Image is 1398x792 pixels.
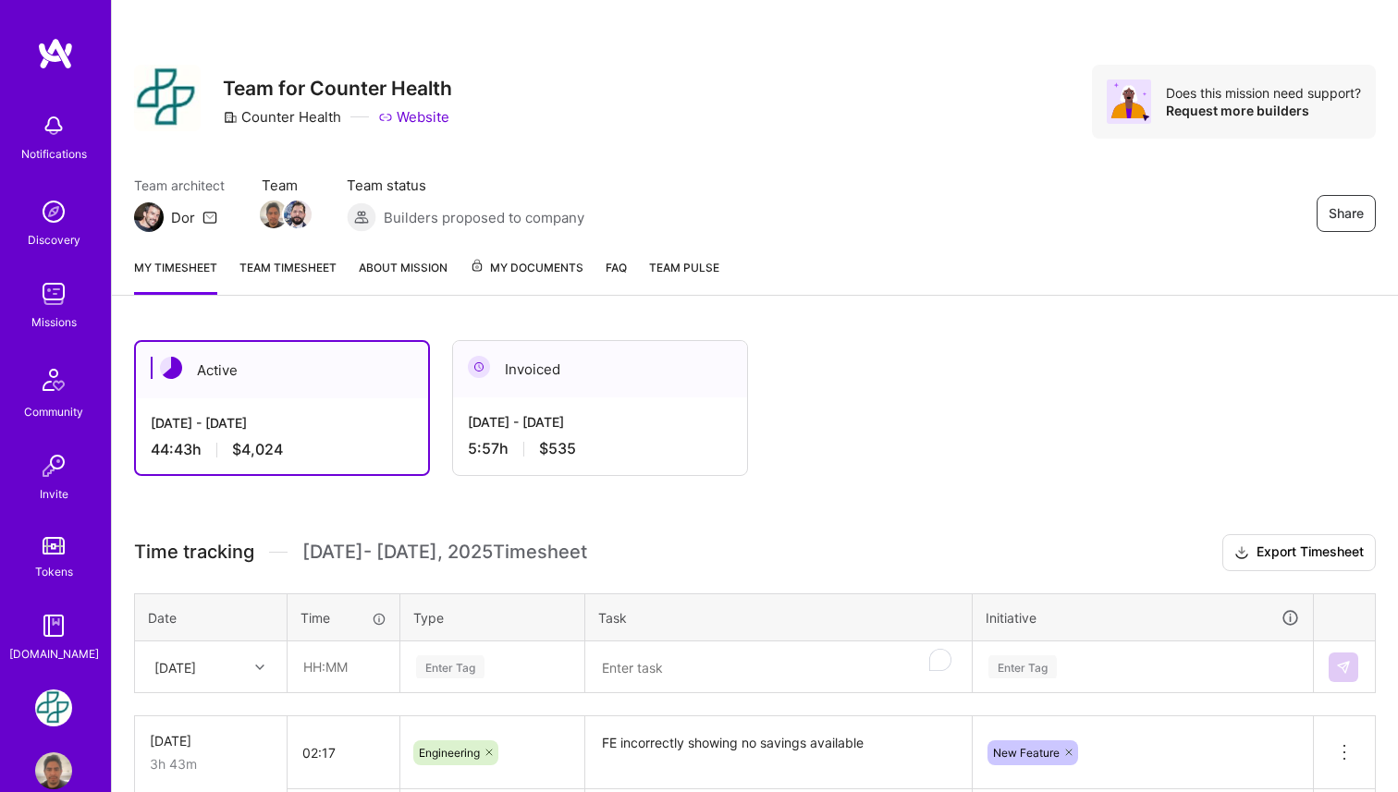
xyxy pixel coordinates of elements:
[378,107,449,127] a: Website
[1222,534,1376,571] button: Export Timesheet
[288,642,399,691] input: HH:MM
[255,663,264,672] i: icon Chevron
[223,110,238,125] i: icon CompanyGray
[31,358,76,402] img: Community
[468,412,732,432] div: [DATE] - [DATE]
[1107,79,1151,124] img: Avatar
[43,537,65,554] img: tokens
[35,689,72,726] img: Counter Health: Team for Counter Health
[300,608,386,628] div: Time
[649,258,719,295] a: Team Pulse
[40,484,68,504] div: Invite
[28,230,80,250] div: Discovery
[1329,204,1364,223] span: Share
[35,752,72,789] img: User Avatar
[171,208,195,227] div: Dor
[359,258,448,295] a: About Mission
[384,208,584,227] span: Builders proposed to company
[154,657,196,676] div: [DATE]
[1166,102,1361,119] div: Request more builders
[587,643,970,692] textarea: To enrich screen reader interactions, please activate Accessibility in Grammarly extension settings
[1336,660,1351,675] img: Submit
[134,202,164,232] img: Team Architect
[223,77,452,100] h3: Team for Counter Health
[134,541,254,564] span: Time tracking
[151,440,413,459] div: 44:43 h
[160,357,182,379] img: Active
[35,562,73,581] div: Tokens
[134,176,225,195] span: Team architect
[468,356,490,378] img: Invoiced
[31,752,77,789] a: User Avatar
[416,652,484,681] div: Enter Tag
[223,107,341,127] div: Counter Health
[136,342,428,398] div: Active
[35,447,72,484] img: Invite
[37,37,74,70] img: logo
[286,199,310,230] a: Team Member Avatar
[35,607,72,644] img: guide book
[1234,543,1249,563] i: icon Download
[134,65,201,131] img: Company Logo
[993,746,1060,760] span: New Feature
[347,202,376,232] img: Builders proposed to company
[988,652,1057,681] div: Enter Tag
[31,312,77,332] div: Missions
[288,728,399,777] input: HH:MM
[606,258,627,295] a: FAQ
[419,746,480,760] span: Engineering
[260,201,288,228] img: Team Member Avatar
[24,402,83,421] div: Community
[1317,195,1376,232] button: Share
[262,199,286,230] a: Team Member Avatar
[1166,84,1361,102] div: Does this mission need support?
[284,201,312,228] img: Team Member Avatar
[986,607,1300,628] div: Initiative
[35,107,72,144] img: bell
[21,144,87,164] div: Notifications
[232,440,283,459] span: $4,024
[262,176,310,195] span: Team
[150,731,272,750] div: [DATE]
[9,644,99,664] div: [DOMAIN_NAME]
[31,689,77,726] a: Counter Health: Team for Counter Health
[134,258,217,295] a: My timesheet
[35,275,72,312] img: teamwork
[151,413,413,433] div: [DATE] - [DATE]
[468,439,732,458] div: 5:57 h
[400,593,585,641] th: Type
[302,541,587,564] span: [DATE] - [DATE] , 2025 Timesheet
[347,176,584,195] span: Team status
[539,439,576,458] span: $535
[585,593,973,641] th: Task
[649,261,719,274] span: Team Pulse
[135,593,288,641] th: Date
[239,258,337,295] a: Team timesheet
[587,718,970,787] textarea: FE incorrectly showing no savings available
[470,258,583,278] span: My Documents
[150,754,272,774] div: 3h 43m
[202,210,217,225] i: icon Mail
[35,193,72,230] img: discovery
[470,258,583,295] a: My Documents
[453,341,747,397] div: Invoiced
